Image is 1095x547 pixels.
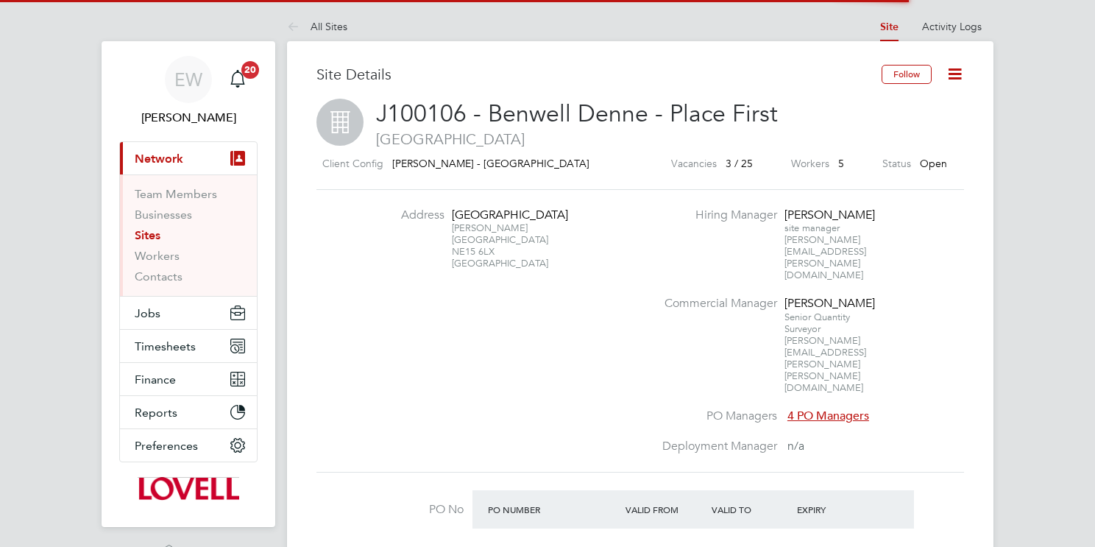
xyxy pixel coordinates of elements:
a: Go to home page [119,477,258,501]
div: Expiry [793,496,879,523]
a: 20 [223,56,252,103]
div: [PERSON_NAME] [GEOGRAPHIC_DATA] NE15 6LX [GEOGRAPHIC_DATA] [452,222,544,269]
img: lovell-logo-retina.png [138,477,238,501]
div: Valid From [622,496,708,523]
button: Finance [120,363,257,395]
span: 3 / 25 [726,157,753,170]
button: Network [120,142,257,174]
div: [PERSON_NAME] [784,296,876,311]
a: Businesses [135,208,192,222]
a: Workers [135,249,180,263]
div: PO Number [484,496,622,523]
a: Team Members [135,187,217,201]
span: Preferences [135,439,198,453]
span: J100106 - Benwell Denne - Place First [376,99,778,128]
span: Network [135,152,183,166]
span: [PERSON_NAME] - [GEOGRAPHIC_DATA] [392,157,589,170]
div: Network [120,174,257,296]
label: Vacancies [671,155,717,173]
span: n/a [787,439,804,454]
div: Valid To [708,496,794,523]
span: Senior Quantity Surveyor [784,311,850,335]
span: site manager [784,222,840,234]
div: [GEOGRAPHIC_DATA] [452,208,544,223]
span: [GEOGRAPHIC_DATA] [316,130,964,149]
span: EW [174,70,202,89]
span: 4 PO Managers [787,409,869,423]
a: EW[PERSON_NAME] [119,56,258,127]
label: Status [882,155,911,173]
button: Reports [120,396,257,428]
a: Sites [135,228,160,242]
label: PO No [316,502,464,518]
a: Contacts [135,269,182,283]
button: Follow [882,65,932,84]
label: Client Config [322,155,383,173]
span: [PERSON_NAME][EMAIL_ADDRESS][PERSON_NAME][PERSON_NAME][DOMAIN_NAME] [784,334,866,394]
div: [PERSON_NAME] [784,208,876,223]
button: Jobs [120,297,257,329]
span: Finance [135,373,176,387]
a: Site [880,21,899,33]
span: Timesheets [135,339,196,353]
button: Preferences [120,429,257,462]
label: Commercial Manager [653,296,777,311]
span: 20 [241,61,259,79]
label: Hiring Manager [653,208,777,223]
span: [PERSON_NAME][EMAIL_ADDRESS][PERSON_NAME][DOMAIN_NAME] [784,233,866,281]
label: PO Managers [653,409,777,424]
span: Reports [135,406,177,420]
label: Workers [791,155,829,173]
span: 5 [838,157,844,170]
span: Open [920,157,947,170]
a: All Sites [287,20,347,33]
button: Timesheets [120,330,257,362]
nav: Main navigation [102,41,275,527]
h3: Site Details [316,65,882,84]
label: Address [364,208,444,223]
a: Activity Logs [922,20,982,33]
label: Deployment Manager [653,439,777,454]
span: Emma Wells [119,109,258,127]
span: Jobs [135,306,160,320]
